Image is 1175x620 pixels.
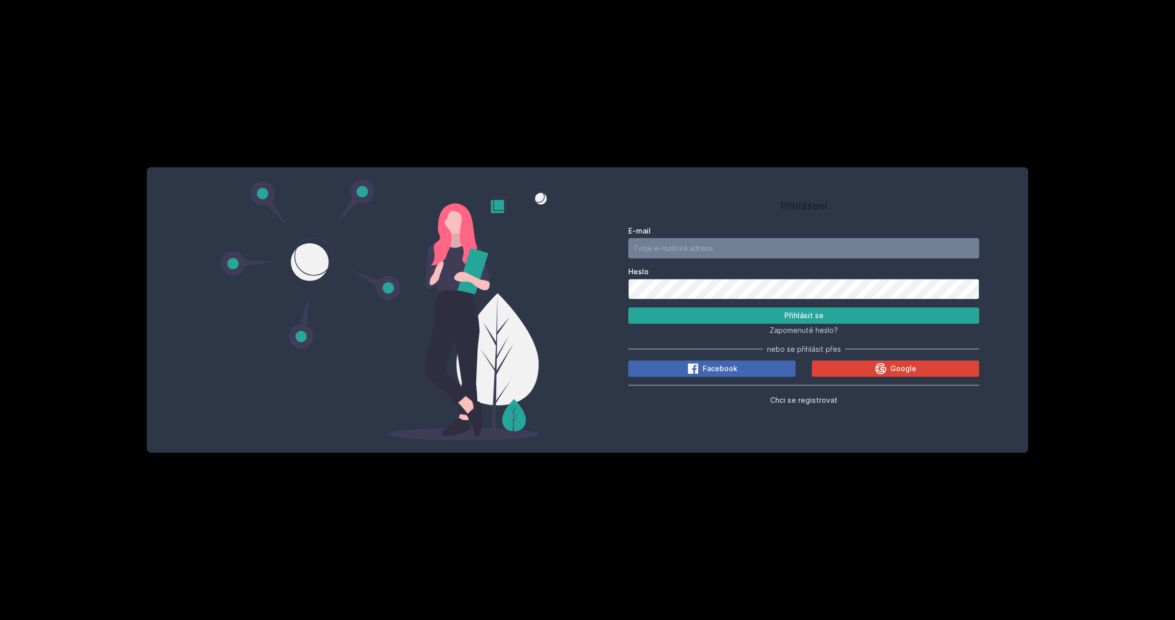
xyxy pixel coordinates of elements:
[770,396,837,404] span: Chci se registrovat
[628,307,979,324] button: Přihlásit se
[770,326,838,334] span: Zapomenuté heslo?
[628,267,979,277] label: Heslo
[628,238,979,259] input: Tvoje e-mailová adresa
[812,360,979,377] button: Google
[770,394,837,406] button: Chci se registrovat
[767,344,841,354] span: nebo se přihlásit přes
[628,360,796,377] button: Facebook
[703,364,737,374] span: Facebook
[628,226,979,236] label: E-mail
[890,364,916,374] span: Google
[628,198,979,214] h1: Přihlášení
